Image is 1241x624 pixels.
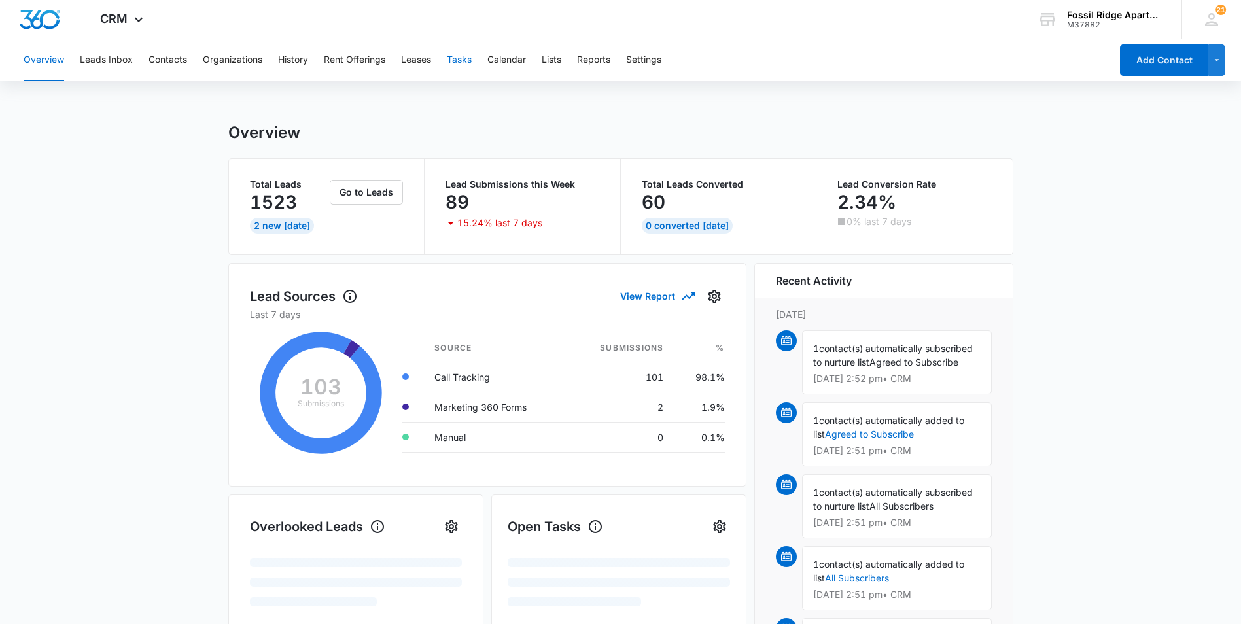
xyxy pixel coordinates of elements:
[813,487,973,511] span: contact(s) automatically subscribed to nurture list
[837,180,992,189] p: Lead Conversion Rate
[813,343,973,368] span: contact(s) automatically subscribed to nurture list
[567,362,674,392] td: 101
[80,39,133,81] button: Leads Inbox
[813,559,819,570] span: 1
[446,192,469,213] p: 89
[1067,20,1162,29] div: account id
[424,362,567,392] td: Call Tracking
[825,572,889,583] a: All Subscribers
[100,12,128,26] span: CRM
[1067,10,1162,20] div: account name
[447,39,472,81] button: Tasks
[813,374,981,383] p: [DATE] 2:52 pm • CRM
[1215,5,1226,15] div: notifications count
[1215,5,1226,15] span: 21
[577,39,610,81] button: Reports
[869,356,958,368] span: Agreed to Subscribe
[674,362,724,392] td: 98.1%
[567,334,674,362] th: Submissions
[813,446,981,455] p: [DATE] 2:51 pm • CRM
[837,192,896,213] p: 2.34%
[847,217,911,226] p: 0% last 7 days
[813,415,964,440] span: contact(s) automatically added to list
[457,218,542,228] p: 15.24% last 7 days
[250,192,297,213] p: 1523
[674,422,724,452] td: 0.1%
[278,39,308,81] button: History
[330,180,403,205] button: Go to Leads
[642,180,795,189] p: Total Leads Converted
[813,559,964,583] span: contact(s) automatically added to list
[24,39,64,81] button: Overview
[674,334,724,362] th: %
[642,218,733,234] div: 0 Converted [DATE]
[869,500,934,511] span: All Subscribers
[813,415,819,426] span: 1
[813,518,981,527] p: [DATE] 2:51 pm • CRM
[250,180,328,189] p: Total Leads
[642,192,665,213] p: 60
[626,39,661,81] button: Settings
[203,39,262,81] button: Organizations
[776,273,852,288] h6: Recent Activity
[567,392,674,422] td: 2
[228,123,300,143] h1: Overview
[424,392,567,422] td: Marketing 360 Forms
[813,343,819,354] span: 1
[250,517,385,536] h1: Overlooked Leads
[825,428,914,440] a: Agreed to Subscribe
[324,39,385,81] button: Rent Offerings
[776,307,992,321] p: [DATE]
[424,422,567,452] td: Manual
[446,180,599,189] p: Lead Submissions this Week
[813,590,981,599] p: [DATE] 2:51 pm • CRM
[250,218,314,234] div: 2 New [DATE]
[704,286,725,307] button: Settings
[542,39,561,81] button: Lists
[620,285,693,307] button: View Report
[508,517,603,536] h1: Open Tasks
[424,334,567,362] th: Source
[709,516,730,537] button: Settings
[401,39,431,81] button: Leases
[441,516,462,537] button: Settings
[567,422,674,452] td: 0
[674,392,724,422] td: 1.9%
[1120,44,1208,76] button: Add Contact
[149,39,187,81] button: Contacts
[813,487,819,498] span: 1
[487,39,526,81] button: Calendar
[250,286,358,306] h1: Lead Sources
[250,307,725,321] p: Last 7 days
[330,186,403,198] a: Go to Leads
